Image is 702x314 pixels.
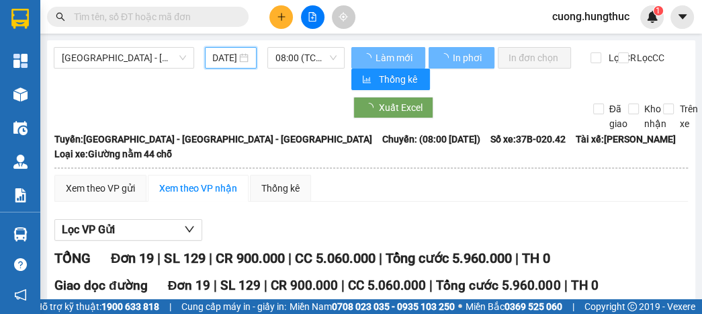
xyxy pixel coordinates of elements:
img: warehouse-icon [13,227,28,241]
img: warehouse-icon [13,121,28,135]
span: Lọc CR [603,50,638,65]
span: loading [439,53,451,63]
img: icon-new-feature [646,11,658,23]
span: Kho nhận [639,102,672,131]
span: | [264,278,267,293]
span: file-add [308,12,317,22]
span: Thống kê [379,72,419,87]
button: In đơn chọn [498,47,571,69]
span: Lọc VP Gửi [62,221,115,238]
span: 1 [656,6,660,15]
img: solution-icon [13,188,28,202]
span: CR 900.000 [215,250,284,266]
span: TH 0 [521,250,550,266]
span: | [572,299,574,314]
span: Đơn 19 [168,278,211,293]
span: Hỗ trợ kỹ thuật: [36,299,159,314]
button: caret-down [670,5,694,29]
input: 12/10/2025 [213,50,237,65]
span: loading [362,53,374,63]
sup: 1 [654,6,663,15]
span: CC 5.060.000 [294,250,375,266]
img: dashboard-icon [13,54,28,68]
button: In phơi [429,47,494,69]
span: cuong.hungthuc [541,8,640,25]
span: In phơi [453,50,484,65]
span: TỔNG [54,250,91,266]
button: plus [269,5,293,29]
span: | [208,250,212,266]
span: SL 129 [164,250,205,266]
span: Đã giao [604,102,633,131]
strong: 1900 633 818 [101,301,159,312]
span: | [515,250,518,266]
span: Tài xế: [PERSON_NAME] [576,132,676,147]
span: Tổng cước 5.960.000 [385,250,511,266]
span: Loại xe: Giường nằm 44 chỗ [54,147,172,161]
span: | [341,278,345,293]
span: bar-chart [362,75,374,85]
img: warehouse-icon [13,155,28,169]
span: | [378,250,382,266]
span: ⚪️ [458,304,462,309]
span: CC 5.060.000 [348,278,426,293]
span: | [157,250,161,266]
span: Đơn 19 [111,250,154,266]
button: bar-chartThống kê [351,69,430,90]
span: caret-down [676,11,689,23]
span: question-circle [14,258,27,271]
span: Làm mới [376,50,414,65]
span: Miền Bắc [466,299,562,314]
span: | [429,278,433,293]
span: CR 900.000 [271,278,338,293]
span: search [56,12,65,22]
span: Tân Kỳ - Hà Nội - Bắc Ninh [62,48,186,68]
span: Lọc CC [631,50,666,65]
input: Tìm tên, số ĐT hoặc mã đơn [74,9,232,24]
strong: 0369 525 060 [504,301,562,312]
h2: KFBJVVT4 [7,96,108,118]
span: Chuyến: (08:00 [DATE]) [382,132,480,147]
img: warehouse-icon [13,87,28,102]
img: logo.jpg [7,20,32,87]
span: | [214,278,217,293]
span: loading [364,103,379,112]
span: Số xe: 37B-020.42 [490,132,566,147]
button: file-add [301,5,324,29]
span: notification [14,288,27,301]
span: SL 129 [220,278,261,293]
span: plus [277,12,286,22]
span: Xuất Excel [379,100,423,115]
div: Xem theo VP nhận [159,181,237,196]
button: aim [332,5,355,29]
span: down [184,224,195,235]
h1: Giao dọc đường [71,96,248,189]
span: | [564,278,567,293]
b: Tuyến: [GEOGRAPHIC_DATA] - [GEOGRAPHIC_DATA] - [GEOGRAPHIC_DATA] [54,134,372,145]
span: Giao dọc đường [54,278,148,293]
b: XE GIƯỜNG NẰM CAO CẤP HÙNG THỤC [39,11,165,92]
button: Lọc VP Gửi [54,219,202,241]
span: Tổng cước 5.960.000 [436,278,560,293]
strong: 0708 023 035 - 0935 103 250 [332,301,455,312]
img: logo-vxr [11,9,29,29]
span: TH 0 [570,278,598,293]
div: Thống kê [261,181,300,196]
span: Miền Nam [290,299,455,314]
div: Xem theo VP gửi [66,181,135,196]
button: Xuất Excel [353,97,433,118]
span: Cung cấp máy in - giấy in: [181,299,286,314]
span: | [288,250,291,266]
span: aim [339,12,348,22]
button: Làm mới [351,47,425,69]
span: | [169,299,171,314]
span: copyright [627,302,637,311]
span: 08:00 (TC) - 37B-020.42 [275,48,337,68]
